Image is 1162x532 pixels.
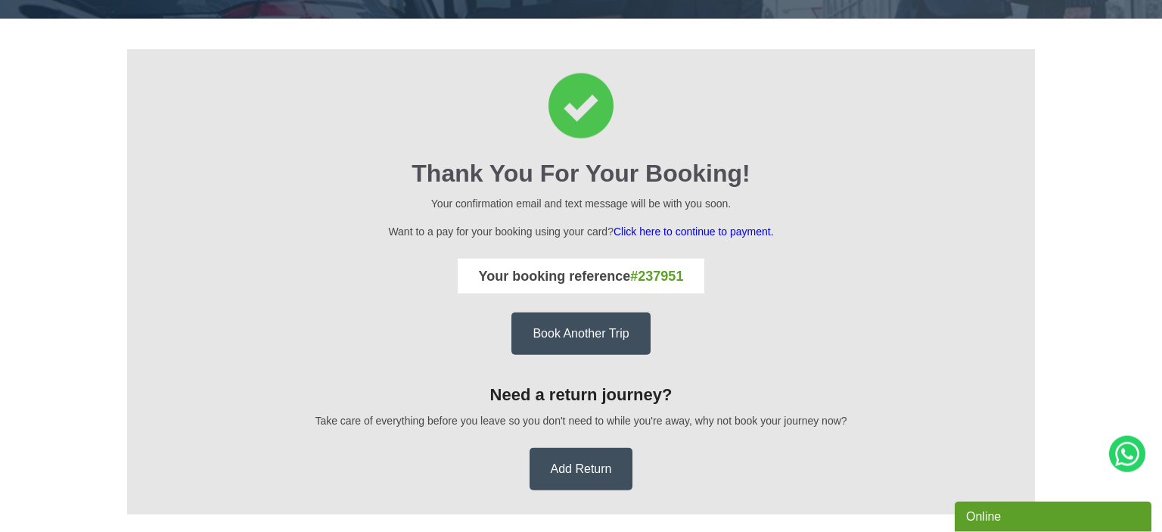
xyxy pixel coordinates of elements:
[955,499,1154,532] iframe: chat widget
[148,195,1014,212] p: Your confirmation email and text message will be with you soon.
[530,448,633,490] a: Add Return
[479,269,684,284] strong: Your booking reference
[148,385,1014,405] h3: Need a return journey?
[148,412,1014,429] p: Take care of everything before you leave so you don't need to while you're away, why not book you...
[548,73,614,138] img: Thank You for your booking Icon
[630,269,683,284] span: #237951
[614,226,774,238] a: Click here to continue to payment.
[511,313,650,355] a: Book Another Trip
[148,223,1014,240] p: Want to a pay for your booking using your card?
[148,160,1014,188] h2: Thank You for your booking!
